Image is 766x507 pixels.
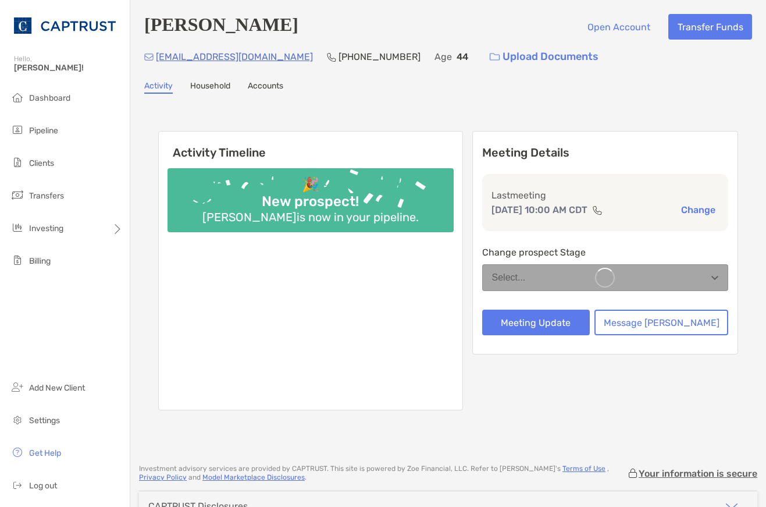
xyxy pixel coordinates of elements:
img: transfers icon [10,188,24,202]
a: Model Marketplace Disclosures [202,473,305,481]
button: Message [PERSON_NAME] [594,310,728,335]
div: New prospect! [257,193,364,210]
img: Email Icon [144,54,154,61]
button: Meeting Update [482,310,590,335]
div: 🎉 [297,176,324,193]
img: button icon [490,53,500,61]
span: Add New Client [29,383,85,393]
span: [PERSON_NAME]! [14,63,123,73]
p: Your information is secure [639,468,757,479]
img: clients icon [10,155,24,169]
img: communication type [592,205,603,215]
span: Pipeline [29,126,58,136]
img: Phone Icon [327,52,336,62]
a: Privacy Policy [139,473,187,481]
p: Age [434,49,452,64]
p: Last meeting [491,188,719,203]
span: Get Help [29,448,61,458]
a: Activity [144,81,173,94]
span: Investing [29,224,63,233]
img: pipeline icon [10,123,24,137]
span: Dashboard [29,93,70,103]
button: Open Account [578,14,659,40]
span: Log out [29,481,57,491]
p: [EMAIL_ADDRESS][DOMAIN_NAME] [156,49,313,64]
button: Transfer Funds [668,14,752,40]
span: Transfers [29,191,64,201]
p: [DATE] 10:00 AM CDT [491,203,587,217]
h6: Activity Timeline [159,132,462,159]
img: get-help icon [10,445,24,459]
a: Household [190,81,230,94]
span: Clients [29,158,54,168]
img: billing icon [10,253,24,267]
a: Terms of Use [562,465,605,473]
p: 44 [457,49,468,64]
a: Accounts [248,81,283,94]
p: [PHONE_NUMBER] [339,49,421,64]
div: [PERSON_NAME] is now in your pipeline. [198,210,423,224]
img: investing icon [10,221,24,235]
a: Upload Documents [482,44,606,69]
p: Investment advisory services are provided by CAPTRUST . This site is powered by Zoe Financial, LL... [139,465,627,482]
p: Change prospect Stage [482,245,729,260]
img: CAPTRUST Logo [14,5,116,47]
p: Meeting Details [482,146,729,160]
img: dashboard icon [10,90,24,104]
img: settings icon [10,413,24,427]
span: Billing [29,256,51,266]
img: add_new_client icon [10,380,24,394]
span: Settings [29,416,60,426]
button: Change [678,204,719,216]
img: logout icon [10,478,24,492]
h4: [PERSON_NAME] [144,14,298,40]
